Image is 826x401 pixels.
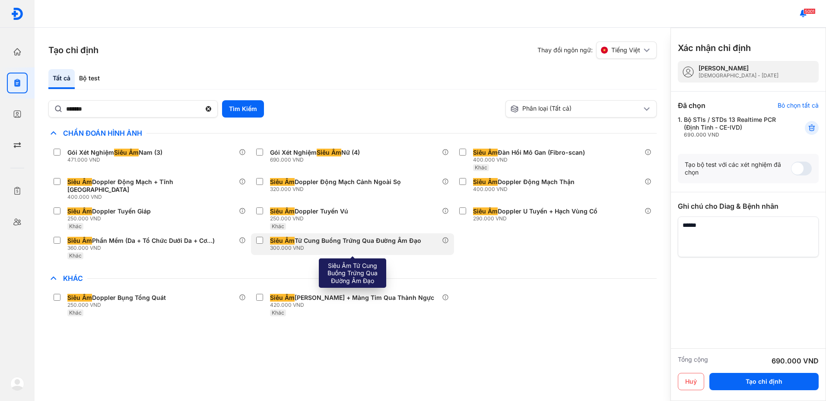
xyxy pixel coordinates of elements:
[67,245,218,251] div: 360.000 VND
[317,149,341,156] span: Siêu Âm
[684,116,784,138] div: Bộ STIs / STDs 13 Realtime PCR (Định Tính - CE-IVD)
[699,72,778,79] div: [DEMOGRAPHIC_DATA] - [DATE]
[11,7,24,20] img: logo
[699,64,778,72] div: [PERSON_NAME]
[473,207,597,215] div: Doppler U Tuyến + Hạch Vùng Cổ
[67,294,92,302] span: Siêu Âm
[67,149,162,156] div: Gói Xét Nghiệm Nam (3)
[67,207,151,215] div: Doppler Tuyến Giáp
[270,186,404,193] div: 320.000 VND
[67,215,154,222] div: 250.000 VND
[270,302,438,309] div: 420.000 VND
[473,149,498,156] span: Siêu Âm
[270,178,295,186] span: Siêu Âm
[75,69,104,89] div: Bộ test
[473,186,578,193] div: 400.000 VND
[67,302,169,309] div: 250.000 VND
[67,156,166,163] div: 471.000 VND
[48,44,98,56] h3: Tạo chỉ định
[709,373,819,390] button: Tạo chỉ định
[537,41,657,59] div: Thay đổi ngôn ngữ:
[473,156,588,163] div: 400.000 VND
[270,237,295,245] span: Siêu Âm
[611,46,640,54] span: Tiếng Việt
[67,207,92,215] span: Siêu Âm
[270,245,425,251] div: 300.000 VND
[270,149,360,156] div: Gói Xét Nghiệm Nữ (4)
[67,178,235,194] div: Doppler Động Mạch + Tĩnh [GEOGRAPHIC_DATA]
[804,8,816,14] span: 5001
[473,207,498,215] span: Siêu Âm
[10,377,24,391] img: logo
[67,294,166,302] div: Doppler Bụng Tổng Quát
[272,309,284,316] span: Khác
[772,356,819,366] div: 690.000 VND
[67,194,239,200] div: 400.000 VND
[270,294,295,302] span: Siêu Âm
[473,178,575,186] div: Doppler Động Mạch Thận
[778,102,819,109] div: Bỏ chọn tất cả
[473,178,498,186] span: Siêu Âm
[59,274,87,283] span: Khác
[475,164,487,171] span: Khác
[678,373,704,390] button: Huỷ
[270,237,421,245] div: Tử Cung Buồng Trứng Qua Đường Âm Đạo
[59,129,146,137] span: Chẩn Đoán Hình Ảnh
[678,116,784,138] div: 1.
[67,237,215,245] div: Phần Mềm (Da + Tổ Chức Dưới Da + Cơ…)
[270,215,352,222] div: 250.000 VND
[272,223,284,229] span: Khác
[69,252,82,259] span: Khác
[69,309,82,316] span: Khác
[270,156,363,163] div: 690.000 VND
[48,69,75,89] div: Tất cả
[270,294,434,302] div: [PERSON_NAME] + Màng Tim Qua Thành Ngực
[684,131,784,138] div: 690.000 VND
[114,149,139,156] span: Siêu Âm
[510,105,642,113] div: Phân loại (Tất cả)
[473,215,601,222] div: 290.000 VND
[678,356,708,366] div: Tổng cộng
[67,237,92,245] span: Siêu Âm
[678,201,819,211] div: Ghi chú cho Diag & Bệnh nhân
[270,207,295,215] span: Siêu Âm
[69,223,82,229] span: Khác
[678,100,705,111] div: Đã chọn
[685,161,791,176] div: Tạo bộ test với các xét nghiệm đã chọn
[473,149,585,156] div: Đàn Hồi Mô Gan (Fibro-scan)
[678,42,751,54] h3: Xác nhận chỉ định
[222,100,264,118] button: Tìm Kiếm
[270,207,348,215] div: Doppler Tuyến Vú
[270,178,401,186] div: Doppler Động Mạch Cảnh Ngoài Sọ
[67,178,92,186] span: Siêu Âm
